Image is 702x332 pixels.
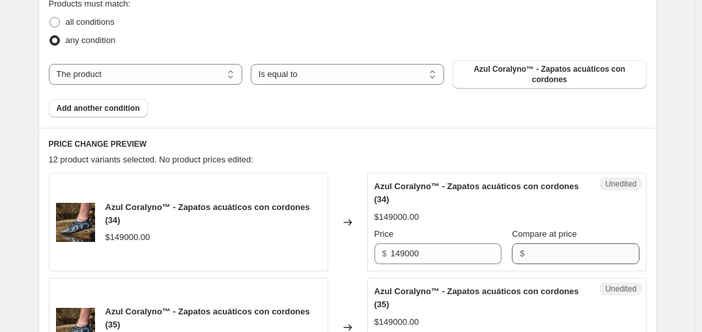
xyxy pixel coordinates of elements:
[374,316,419,329] div: $149000.00
[520,249,524,258] span: $
[605,284,636,294] span: Unedited
[374,286,579,309] span: Azul Coralyno™ - Zapatos acuáticos con cordones (35)
[453,60,646,89] button: Azul Coralyno™ - Zapatos acuáticos con cordones
[66,17,115,27] span: all conditions
[605,179,636,189] span: Unedited
[105,202,310,225] span: Azul Coralyno™ - Zapatos acuáticos con cordones (34)
[105,231,150,244] div: $149000.00
[382,249,387,258] span: $
[66,35,116,45] span: any condition
[56,203,95,242] img: zapatilla_f12b0c3a-fc31-4370-b041-5f5476690d0b_80x.png
[374,211,419,224] div: $149000.00
[460,64,638,85] span: Azul Coralyno™ - Zapatos acuáticos con cordones
[512,229,577,239] span: Compare at price
[49,155,253,164] span: 12 product variants selected. No product prices edited:
[374,229,394,239] span: Price
[49,139,647,149] h6: PRICE CHANGE PREVIEW
[57,103,140,113] span: Add another condition
[105,307,310,329] span: Azul Coralyno™ - Zapatos acuáticos con cordones (35)
[374,181,579,204] span: Azul Coralyno™ - Zapatos acuáticos con cordones (34)
[49,99,148,117] button: Add another condition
